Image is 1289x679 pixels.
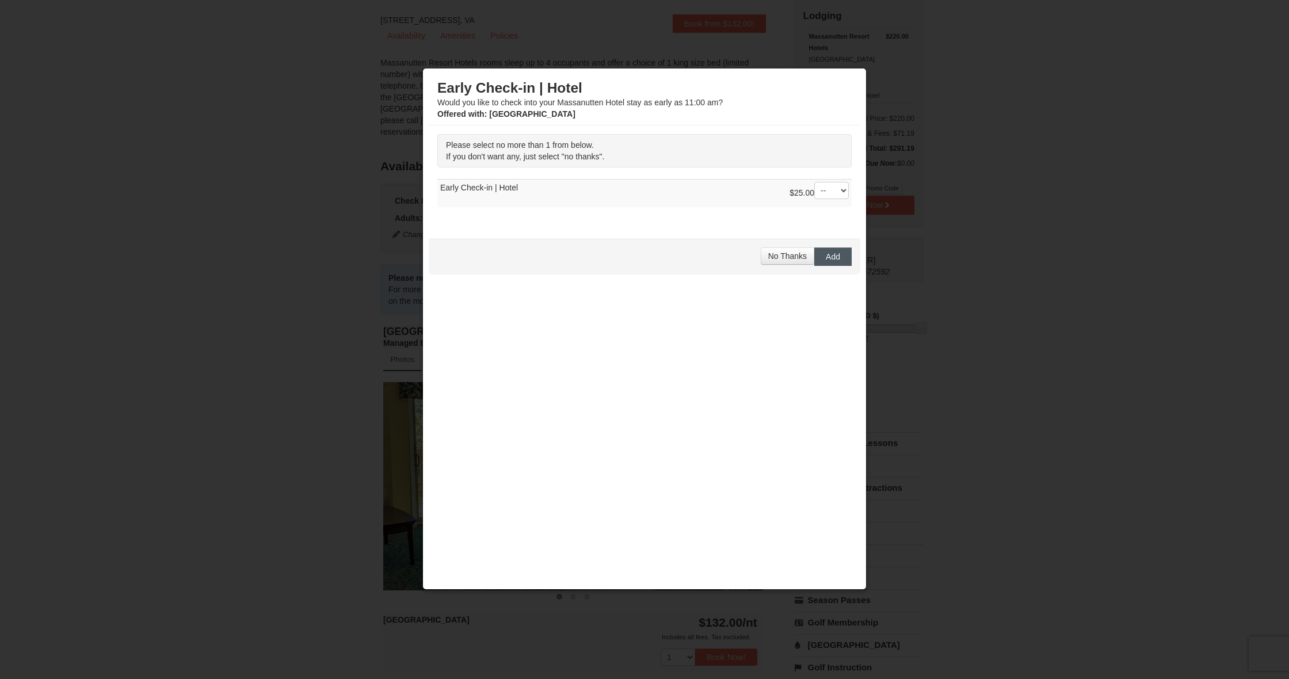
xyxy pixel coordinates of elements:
[437,109,485,119] span: Offered with
[761,247,814,265] button: No Thanks
[790,182,849,205] div: $25.00
[437,180,852,208] td: Early Check-in | Hotel
[826,252,840,261] span: Add
[446,152,604,161] span: If you don't want any, just select "no thanks".
[814,247,852,266] button: Add
[446,140,594,150] span: Please select no more than 1 from below.
[768,251,807,261] span: No Thanks
[437,79,852,97] h3: Early Check-in | Hotel
[437,79,852,120] div: Would you like to check into your Massanutten Hotel stay as early as 11:00 am?
[437,109,575,119] strong: : [GEOGRAPHIC_DATA]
